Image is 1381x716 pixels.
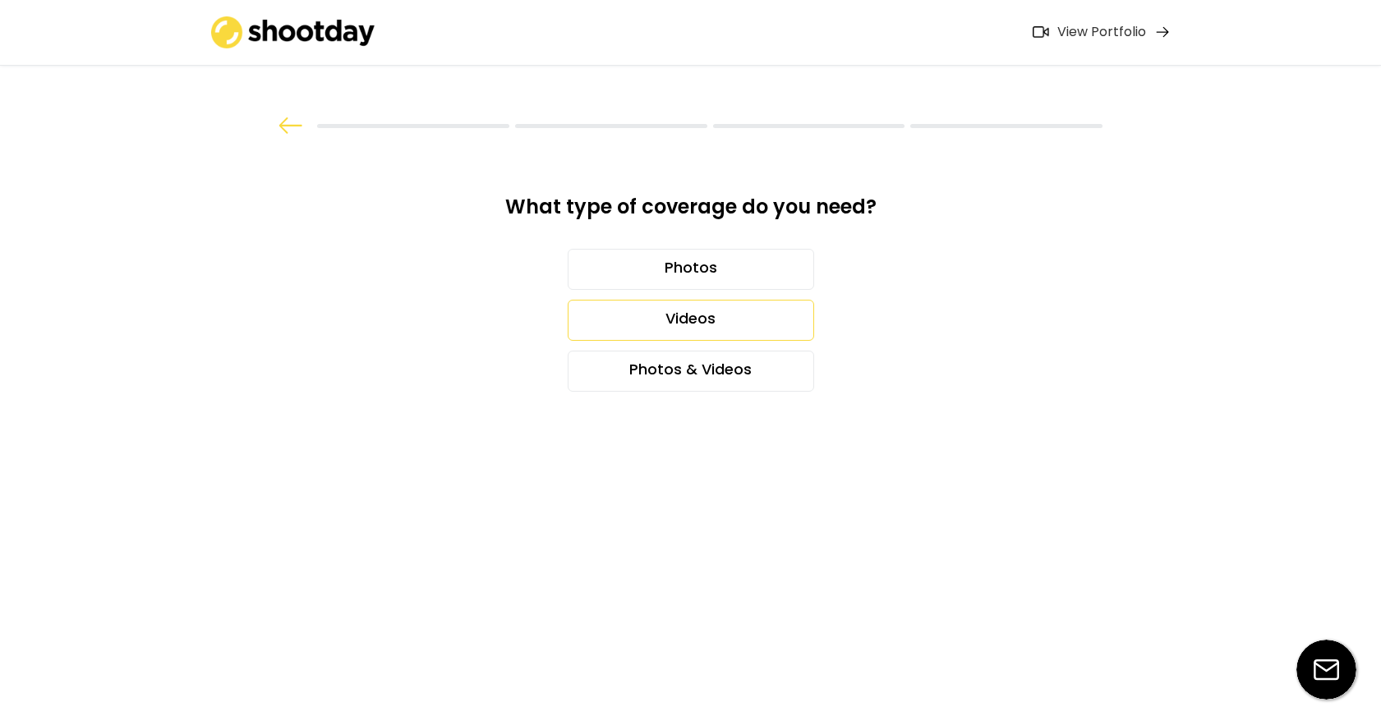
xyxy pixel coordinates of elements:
img: Icon%20feather-video%402x.png [1033,26,1049,38]
img: shootday_logo.png [211,16,375,48]
div: What type of coverage do you need? [467,194,914,232]
div: Photos [568,249,814,290]
div: Videos [568,300,814,341]
img: arrow%20back.svg [279,117,303,134]
div: Photos & Videos [568,351,814,392]
div: View Portfolio [1057,24,1146,41]
img: email-icon%20%281%29.svg [1296,640,1356,700]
